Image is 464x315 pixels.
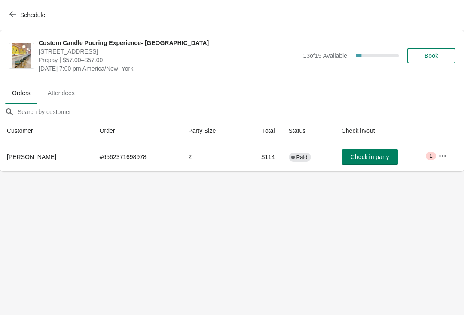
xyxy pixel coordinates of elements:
span: Paid [296,154,308,161]
span: Schedule [20,12,45,18]
img: Custom Candle Pouring Experience- Delray Beach [12,43,31,68]
th: Party Size [181,120,241,142]
span: 13 of 15 Available [303,52,347,59]
span: [STREET_ADDRESS] [39,47,299,56]
span: Prepay | $57.00–$57.00 [39,56,299,64]
th: Total [242,120,282,142]
td: # 6562371698978 [93,142,182,171]
span: Orders [5,85,37,101]
td: $114 [242,142,282,171]
span: 1 [429,153,432,159]
th: Status [282,120,335,142]
span: [PERSON_NAME] [7,153,56,160]
th: Check in/out [335,120,431,142]
button: Schedule [4,7,52,23]
span: Book [424,52,438,59]
button: Check in party [342,149,398,165]
span: Check in party [351,153,389,160]
span: Attendees [41,85,82,101]
span: [DATE] 7:00 pm America/New_York [39,64,299,73]
th: Order [93,120,182,142]
input: Search by customer [17,104,464,120]
button: Book [407,48,455,63]
span: Custom Candle Pouring Experience- [GEOGRAPHIC_DATA] [39,39,299,47]
td: 2 [181,142,241,171]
